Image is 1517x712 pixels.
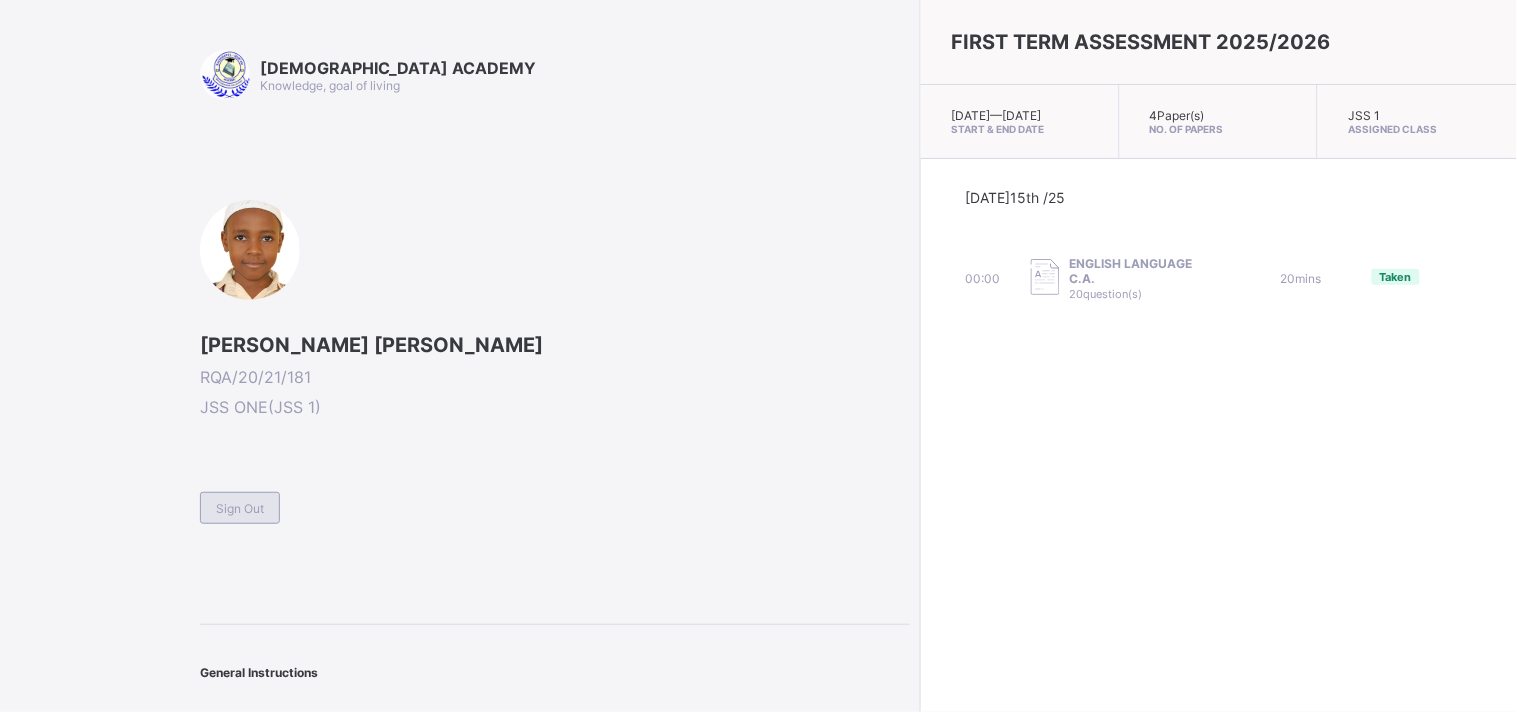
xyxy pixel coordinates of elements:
span: JSS ONE ( JSS 1 ) [200,397,910,417]
span: [DEMOGRAPHIC_DATA] ACADEMY [260,58,536,78]
span: ENGLISH LANGUAGE C.A. [1070,256,1221,286]
span: Start & End Date [951,123,1089,135]
span: Sign Out [216,501,264,516]
span: 20 question(s) [1070,287,1143,301]
span: No. of Papers [1150,123,1288,135]
span: [DATE] 15th /25 [966,189,1066,206]
span: 20 mins [1281,271,1322,286]
span: FIRST TERM ASSESSMENT 2025/2026 [951,30,1330,54]
span: General Instructions [200,665,318,680]
span: Taken [1380,270,1412,284]
span: JSS 1 [1348,108,1380,123]
span: RQA/20/21/181 [200,367,910,387]
span: 00:00 [966,271,1001,286]
img: take_paper.cd97e1aca70de81545fe8e300f84619e.svg [1031,259,1060,296]
span: [DATE] — [DATE] [951,108,1041,123]
span: [PERSON_NAME] [PERSON_NAME] [200,333,910,357]
span: Assigned Class [1348,123,1487,135]
span: Knowledge, goal of living [260,78,400,93]
span: 4 Paper(s) [1150,108,1205,123]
